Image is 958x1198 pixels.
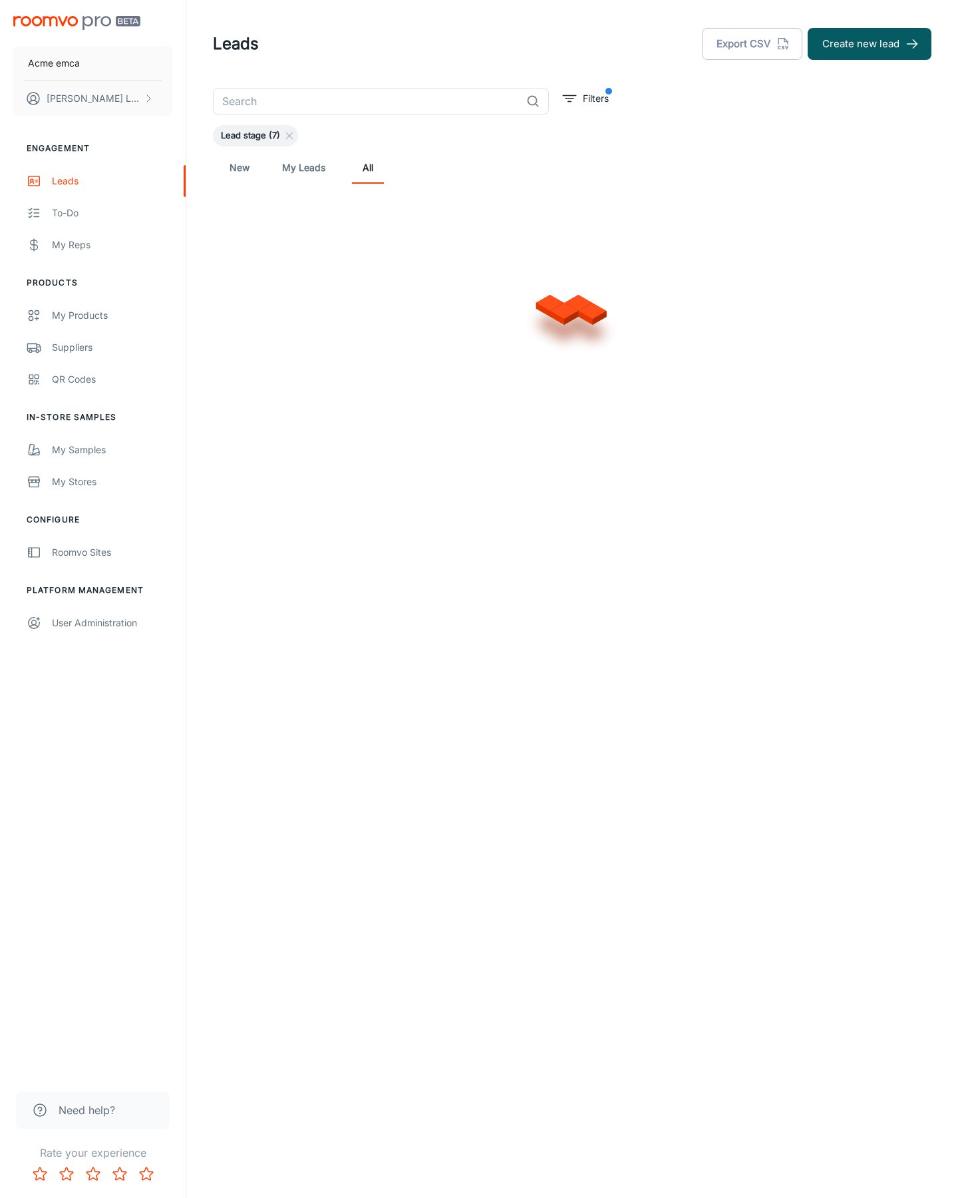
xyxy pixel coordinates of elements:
a: New [224,152,255,184]
img: Roomvo PRO Beta [13,16,140,30]
button: Export CSV [702,28,802,60]
h1: Leads [213,32,259,56]
a: My Leads [282,152,325,184]
div: Lead stage (7) [213,125,298,146]
div: My Samples [52,443,172,457]
div: QR Codes [52,372,172,387]
p: Acme emca [28,56,80,71]
button: Acme emca [13,46,172,81]
div: My Products [52,308,172,323]
input: Search [213,88,521,114]
div: Leads [52,174,172,188]
div: My Reps [52,238,172,252]
button: filter [559,88,612,109]
div: My Stores [52,475,172,489]
p: Filters [583,91,609,106]
div: Suppliers [52,340,172,355]
p: [PERSON_NAME] Leaptools [47,91,140,106]
a: All [352,152,384,184]
div: To-do [52,206,172,220]
span: Lead stage (7) [213,129,288,142]
button: Create new lead [808,28,931,60]
button: [PERSON_NAME] Leaptools [13,81,172,116]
